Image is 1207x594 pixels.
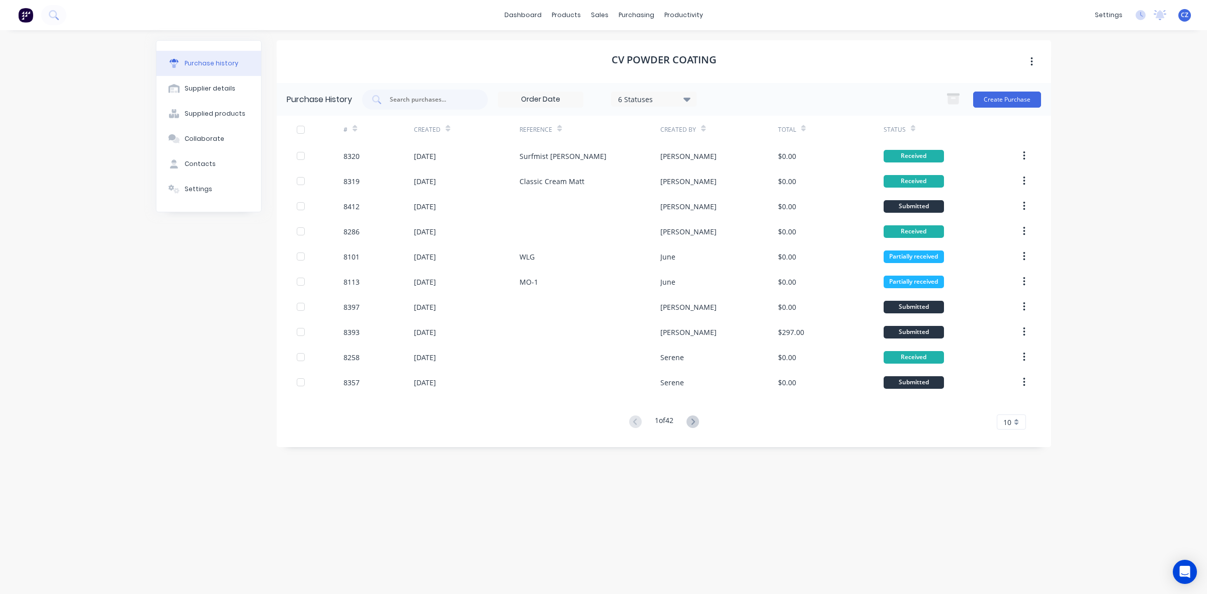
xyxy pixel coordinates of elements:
div: Received [884,351,944,364]
div: [PERSON_NAME] [660,302,717,312]
a: dashboard [499,8,547,23]
div: Open Intercom Messenger [1173,560,1197,584]
div: [DATE] [414,352,436,363]
div: [DATE] [414,377,436,388]
div: Collaborate [185,134,224,143]
div: 8286 [343,226,360,237]
button: Purchase history [156,51,261,76]
div: $0.00 [778,251,796,262]
div: productivity [659,8,708,23]
div: sales [586,8,614,23]
div: Partially received [884,276,944,288]
div: [DATE] [414,201,436,212]
div: 8258 [343,352,360,363]
button: Supplier details [156,76,261,101]
div: [DATE] [414,226,436,237]
button: Create Purchase [973,92,1041,108]
button: Supplied products [156,101,261,126]
div: Received [884,175,944,188]
div: $0.00 [778,151,796,161]
div: Total [778,125,796,134]
div: Supplier details [185,84,235,93]
div: Classic Cream Matt [520,176,584,187]
div: Submitted [884,200,944,213]
div: Created By [660,125,696,134]
div: 8393 [343,327,360,337]
img: Factory [18,8,33,23]
div: [PERSON_NAME] [660,201,717,212]
div: [PERSON_NAME] [660,176,717,187]
div: [DATE] [414,277,436,287]
input: Order Date [498,92,583,107]
div: [DATE] [414,251,436,262]
div: $0.00 [778,302,796,312]
div: [DATE] [414,327,436,337]
div: # [343,125,348,134]
div: June [660,277,675,287]
div: [PERSON_NAME] [660,151,717,161]
button: Contacts [156,151,261,177]
div: settings [1090,8,1128,23]
div: Status [884,125,906,134]
div: Serene [660,377,684,388]
div: WLG [520,251,535,262]
div: [DATE] [414,302,436,312]
div: Purchase History [287,94,352,106]
button: Settings [156,177,261,202]
div: $0.00 [778,377,796,388]
span: CZ [1181,11,1188,20]
div: 8319 [343,176,360,187]
div: Reference [520,125,552,134]
div: $0.00 [778,277,796,287]
div: Supplied products [185,109,245,118]
div: June [660,251,675,262]
div: products [547,8,586,23]
div: Serene [660,352,684,363]
input: Search purchases... [389,95,472,105]
div: 8412 [343,201,360,212]
div: Received [884,150,944,162]
div: 1 of 42 [655,415,673,430]
div: $0.00 [778,176,796,187]
div: Contacts [185,159,216,168]
div: $0.00 [778,226,796,237]
h1: CV Powder coating [612,54,717,66]
div: $297.00 [778,327,804,337]
div: 8101 [343,251,360,262]
button: Collaborate [156,126,261,151]
div: Partially received [884,250,944,263]
div: Submitted [884,376,944,389]
div: purchasing [614,8,659,23]
div: MO-1 [520,277,538,287]
div: 8397 [343,302,360,312]
div: 8357 [343,377,360,388]
div: Created [414,125,441,134]
div: 8320 [343,151,360,161]
div: Submitted [884,326,944,338]
div: [DATE] [414,176,436,187]
div: Surfmist [PERSON_NAME] [520,151,607,161]
div: Settings [185,185,212,194]
div: 6 Statuses [618,94,690,104]
div: Submitted [884,301,944,313]
div: Received [884,225,944,238]
div: 8113 [343,277,360,287]
span: 10 [1003,417,1011,428]
div: [DATE] [414,151,436,161]
div: $0.00 [778,201,796,212]
div: Purchase history [185,59,238,68]
div: [PERSON_NAME] [660,226,717,237]
div: $0.00 [778,352,796,363]
div: [PERSON_NAME] [660,327,717,337]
